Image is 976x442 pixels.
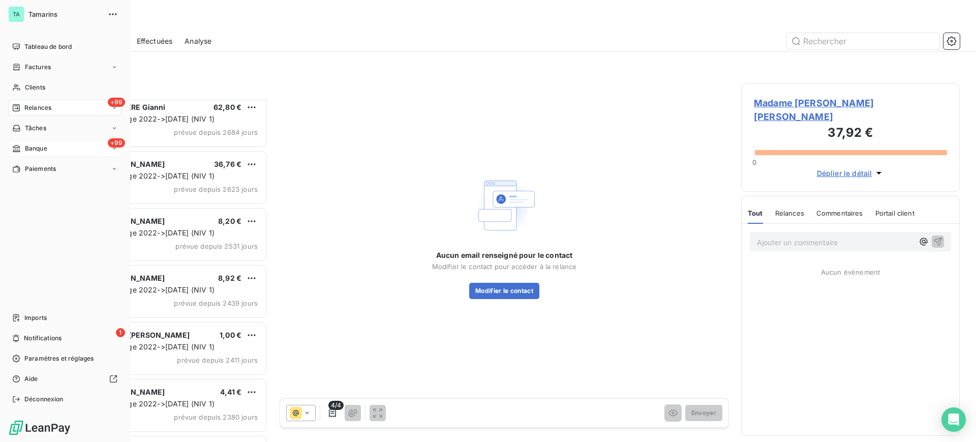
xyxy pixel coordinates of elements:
[821,268,880,276] span: Aucun évènement
[8,420,71,436] img: Logo LeanPay
[174,185,258,193] span: prévue depuis 2623 jours
[25,124,46,133] span: Tâches
[775,209,804,217] span: Relances
[137,36,173,46] span: Effectuées
[787,33,939,49] input: Rechercher
[754,124,947,144] h3: 37,92 €
[432,262,577,271] span: Modifier le contact pour accéder à la relance
[875,209,914,217] span: Portail client
[49,100,267,442] div: grid
[472,173,537,238] img: Empty state
[220,331,241,339] span: 1,00 €
[814,167,888,179] button: Déplier le détail
[941,407,966,432] div: Open Intercom Messenger
[24,354,94,363] span: Paramètres et réglages
[25,83,45,92] span: Clients
[174,413,258,421] span: prévue depuis 2380 jours
[73,114,215,123] span: Plan de rattrapage 2022->[DATE] (NIV 1)
[73,171,215,180] span: Plan de rattrapage 2022->[DATE] (NIV 1)
[116,328,125,337] span: 1
[24,103,51,112] span: Relances
[754,96,947,124] span: Madame [PERSON_NAME] [PERSON_NAME]
[24,395,64,404] span: Déconnexion
[175,242,258,250] span: prévue depuis 2531 jours
[72,331,190,339] span: Madame PAYET [PERSON_NAME]
[185,36,211,46] span: Analyse
[213,103,241,111] span: 62,80 €
[328,401,344,410] span: 4/4
[218,217,241,225] span: 8,20 €
[108,98,125,107] span: +99
[24,313,47,322] span: Imports
[469,283,539,299] button: Modifier le contact
[177,356,258,364] span: prévue depuis 2411 jours
[436,250,573,260] span: Aucun email renseigné pour le contact
[73,399,215,408] span: Plan de rattrapage 2022->[DATE] (NIV 1)
[174,299,258,307] span: prévue depuis 2439 jours
[25,164,56,173] span: Paiements
[24,42,72,51] span: Tableau de bord
[24,334,62,343] span: Notifications
[28,10,102,18] span: Tamarins
[8,371,121,387] a: Aide
[816,209,863,217] span: Commentaires
[220,388,241,396] span: 4,41 €
[73,285,215,294] span: Plan de rattrapage 2022->[DATE] (NIV 1)
[25,144,47,153] span: Banque
[214,160,241,168] span: 36,76 €
[752,158,756,166] span: 0
[218,274,241,282] span: 8,92 €
[73,228,215,237] span: Plan de rattrapage 2022->[DATE] (NIV 1)
[817,168,872,179] span: Déplier le détail
[24,374,38,384] span: Aide
[25,63,51,72] span: Factures
[73,342,215,351] span: Plan de rattrapage 2022->[DATE] (NIV 1)
[748,209,763,217] span: Tout
[174,128,258,136] span: prévue depuis 2684 jours
[108,138,125,148] span: +99
[685,405,722,421] button: Envoyer
[8,6,24,22] div: TA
